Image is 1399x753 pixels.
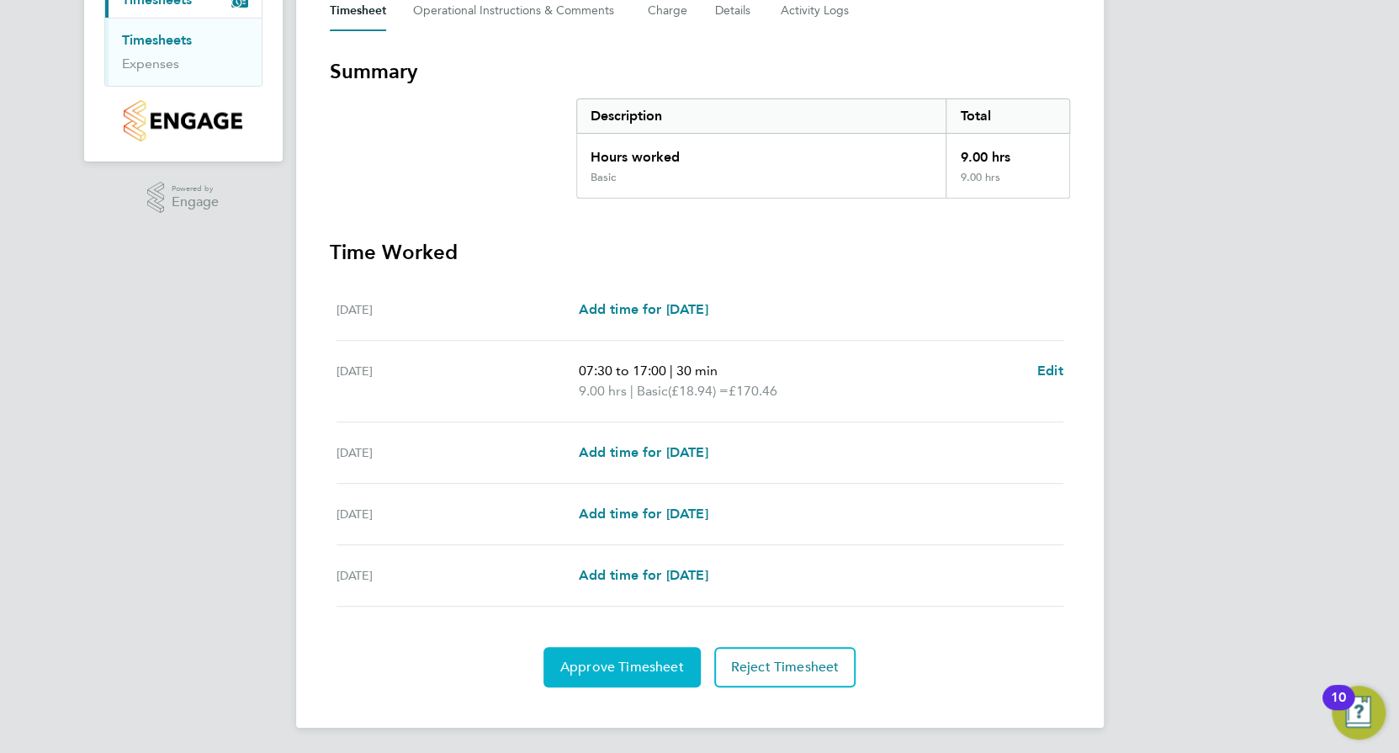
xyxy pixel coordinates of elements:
a: Powered byEngage [147,182,219,214]
div: 9.00 hrs [946,171,1068,198]
div: Hours worked [577,134,946,171]
h3: Summary [330,58,1070,85]
div: Basic [591,171,616,184]
div: Timesheets [105,18,262,86]
span: Basic [636,381,667,401]
div: Description [577,99,946,133]
span: Engage [172,195,219,209]
span: 07:30 to 17:00 [578,363,665,379]
span: Reject Timesheet [731,659,840,676]
span: Add time for [DATE] [578,506,707,522]
span: Approve Timesheet [560,659,684,676]
div: [DATE] [337,361,579,401]
span: Powered by [172,182,219,196]
button: Reject Timesheet [714,647,856,687]
h3: Time Worked [330,239,1070,266]
div: Total [946,99,1068,133]
span: Add time for [DATE] [578,444,707,460]
a: Add time for [DATE] [578,300,707,320]
button: Open Resource Center, 10 new notifications [1332,686,1386,740]
section: Timesheet [330,58,1070,687]
div: [DATE] [337,443,579,463]
span: 9.00 hrs [578,383,626,399]
button: Approve Timesheet [543,647,701,687]
img: countryside-properties-logo-retina.png [124,100,242,141]
span: Add time for [DATE] [578,301,707,317]
div: [DATE] [337,565,579,586]
div: 9.00 hrs [946,134,1068,171]
span: 30 min [676,363,717,379]
span: Add time for [DATE] [578,567,707,583]
a: Add time for [DATE] [578,504,707,524]
a: Expenses [122,56,179,72]
a: Add time for [DATE] [578,443,707,463]
a: Add time for [DATE] [578,565,707,586]
div: [DATE] [337,504,579,524]
a: Edit [1037,361,1063,381]
div: Summary [576,98,1070,199]
a: Timesheets [122,32,192,48]
span: £170.46 [728,383,776,399]
span: | [669,363,672,379]
div: 10 [1331,697,1346,719]
span: Edit [1037,363,1063,379]
span: (£18.94) = [667,383,728,399]
span: | [629,383,633,399]
a: Go to home page [104,100,262,141]
div: [DATE] [337,300,579,320]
